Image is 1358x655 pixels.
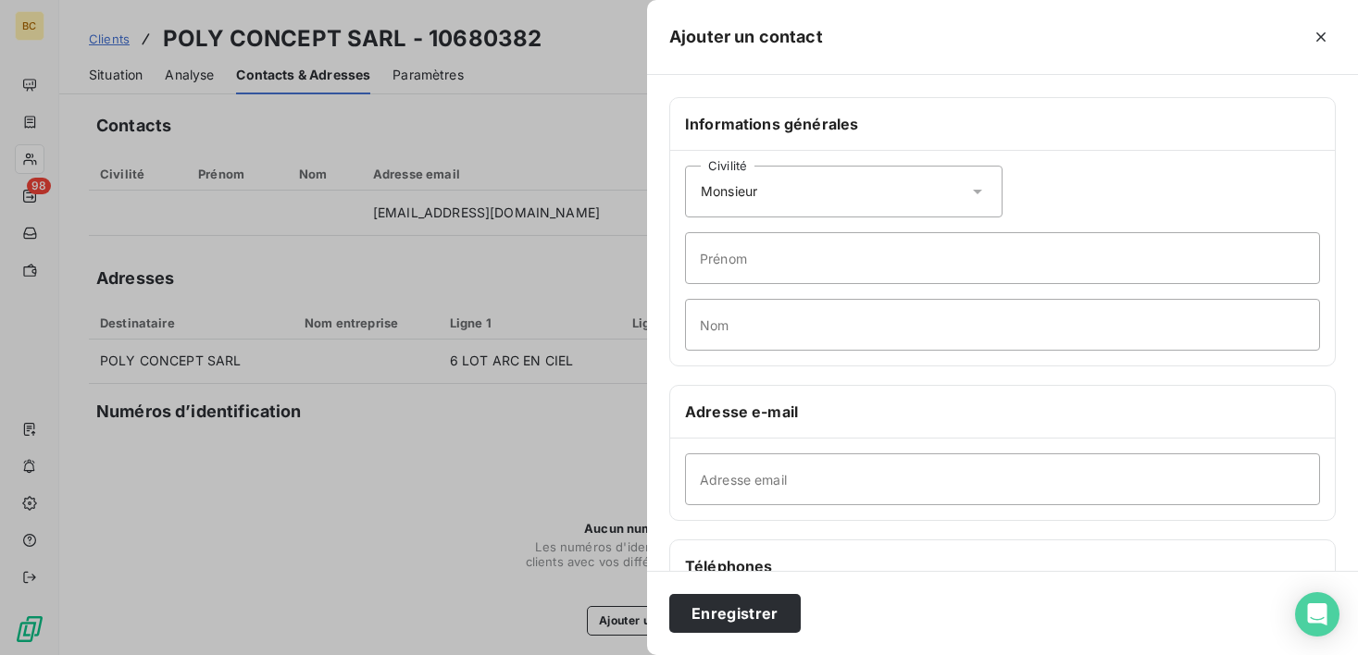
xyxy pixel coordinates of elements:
[685,401,1320,423] h6: Adresse e-mail
[685,453,1320,505] input: placeholder
[669,594,801,633] button: Enregistrer
[669,24,823,50] h5: Ajouter un contact
[1295,592,1339,636] div: Open Intercom Messenger
[685,232,1320,284] input: placeholder
[701,182,757,201] span: Monsieur
[685,555,1320,577] h6: Téléphones
[685,113,1320,135] h6: Informations générales
[685,299,1320,351] input: placeholder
